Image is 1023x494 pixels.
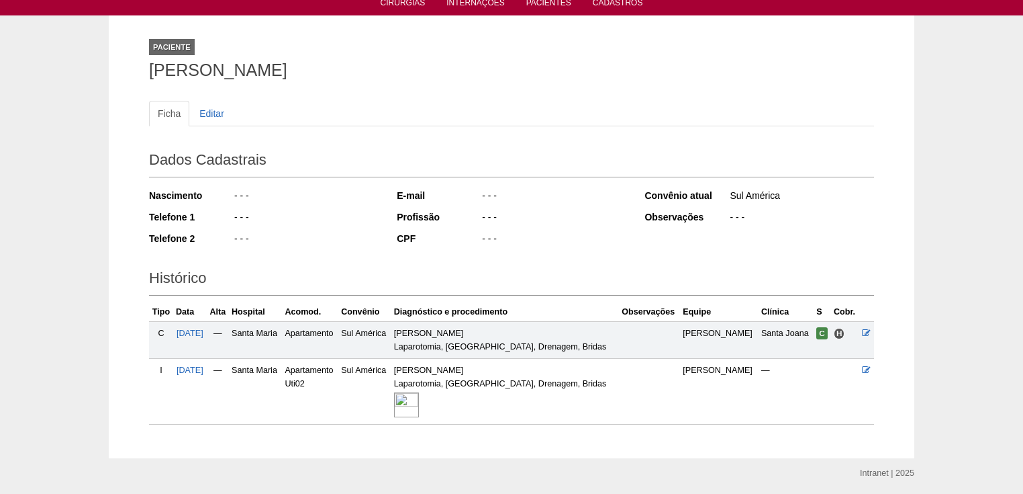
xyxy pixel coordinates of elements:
div: Telefone 2 [149,232,233,245]
td: Sul América [338,321,391,358]
div: Intranet | 2025 [860,466,914,480]
div: - - - [233,189,379,206]
th: Data [173,302,207,322]
td: [PERSON_NAME] Laparotomia, [GEOGRAPHIC_DATA], Drenagem, Bridas [391,321,619,358]
div: - - - [233,232,379,249]
td: Sul América [338,358,391,424]
th: Convênio [338,302,391,322]
td: Santa Maria [229,321,282,358]
td: Apartamento Uti02 [282,358,338,424]
div: CPF [397,232,481,245]
div: Paciente [149,39,195,55]
a: [DATE] [177,366,203,375]
th: Equipe [680,302,759,322]
div: - - - [728,210,874,227]
td: Apartamento [282,321,338,358]
div: Sul América [728,189,874,206]
a: Editar [191,101,233,126]
h1: [PERSON_NAME] [149,62,874,79]
td: [PERSON_NAME] Laparotomia, [GEOGRAPHIC_DATA], Drenagem, Bridas [391,358,619,424]
td: — [207,358,229,424]
a: [DATE] [177,329,203,338]
h2: Dados Cadastrais [149,147,874,177]
div: Observações [644,210,728,224]
h2: Histórico [149,265,874,296]
span: Confirmada [816,327,828,339]
td: Santa Joana [759,321,814,358]
a: Ficha [149,101,189,126]
th: Tipo [149,302,173,322]
td: Santa Maria [229,358,282,424]
div: E-mail [397,189,481,202]
div: I [152,364,170,377]
th: Cobr. [831,302,859,322]
th: S [814,302,831,322]
div: - - - [481,189,626,206]
div: Telefone 1 [149,210,233,224]
th: Acomod. [282,302,338,322]
th: Observações [619,302,680,322]
th: Alta [207,302,229,322]
th: Diagnóstico e procedimento [391,302,619,322]
th: Clínica [759,302,814,322]
td: [PERSON_NAME] [680,321,759,358]
div: C [152,327,170,340]
td: — [759,358,814,424]
div: Profissão [397,210,481,224]
div: - - - [481,210,626,227]
div: - - - [481,232,626,249]
div: Nascimento [149,189,233,202]
th: Hospital [229,302,282,322]
td: — [207,321,229,358]
div: Convênio atual [644,189,728,202]
div: - - - [233,210,379,227]
td: [PERSON_NAME] [680,358,759,424]
span: Hospital [834,328,845,339]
